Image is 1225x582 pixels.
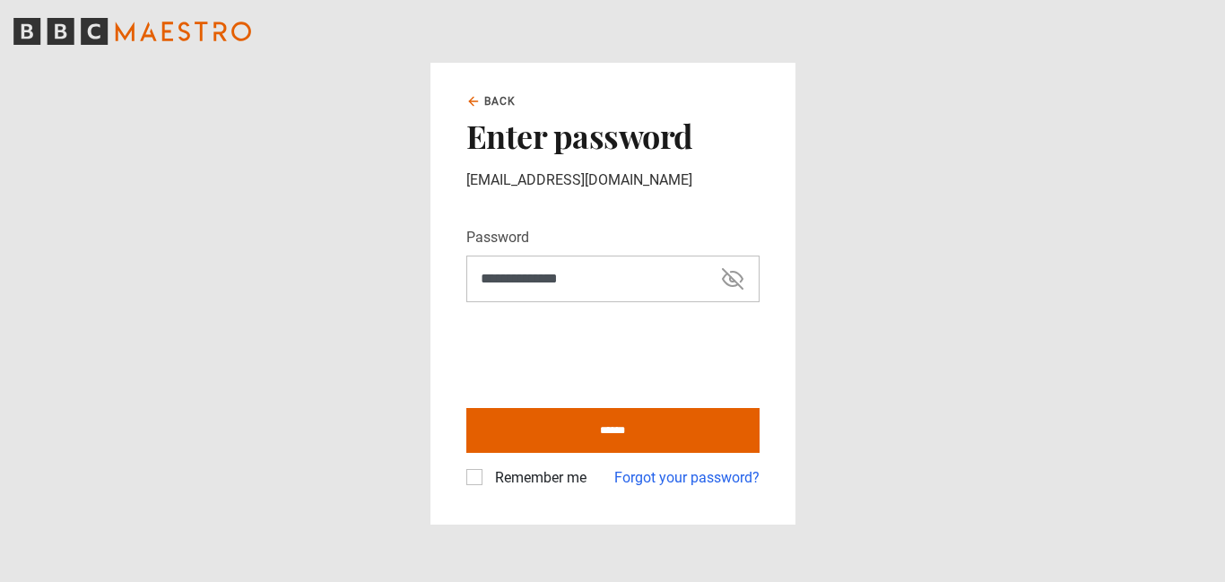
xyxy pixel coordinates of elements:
label: Password [466,227,529,248]
label: Remember me [488,467,586,489]
p: [EMAIL_ADDRESS][DOMAIN_NAME] [466,169,760,191]
span: Back [484,93,517,109]
a: Forgot your password? [614,467,760,489]
h2: Enter password [466,117,760,154]
a: Back [466,93,517,109]
button: Hide password [717,264,748,295]
iframe: reCAPTCHA [466,317,739,387]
